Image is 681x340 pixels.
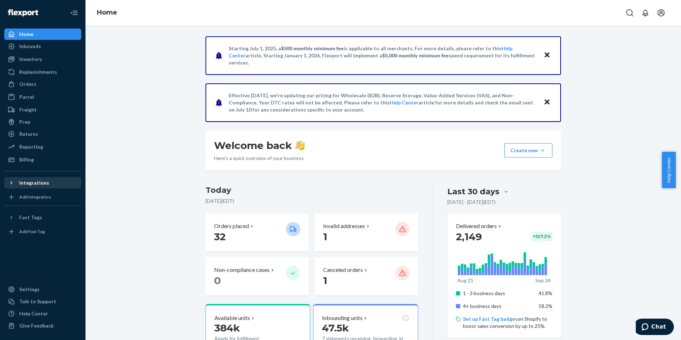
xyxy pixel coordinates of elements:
span: 58.2% [539,303,552,309]
span: 41.8% [539,290,552,296]
button: Give Feedback [4,320,81,331]
div: Orders [19,81,36,88]
a: Home [4,29,81,40]
button: Open account menu [654,6,668,20]
p: Effective [DATE], we're updating our pricing for Wholesale (B2B), Reserve Storage, Value-Added Se... [229,92,537,113]
span: 1 [323,274,327,287]
div: Help Center [19,310,48,317]
p: Orders placed [214,222,249,230]
button: Canceled orders 1 [314,257,418,295]
a: Settings [4,284,81,295]
span: $5,000 monthly minimum fee [382,52,449,58]
a: Help Center [390,99,419,105]
button: Close [542,50,552,61]
span: 32 [214,231,226,243]
div: Inbounds [19,43,41,50]
span: 47.5k [322,322,349,334]
div: Inventory [19,56,42,63]
p: Aug 25 [457,277,473,284]
div: Add Fast Tag [19,228,45,235]
div: Talk to Support [19,298,56,305]
iframe: Opens a widget where you can chat to one of our agents [636,319,674,336]
span: 384k [214,322,240,334]
p: 1 - 3 business days [463,290,533,297]
div: + 107.2 % [531,232,552,241]
p: Sep 24 [535,277,551,284]
a: Set up Fast Tag badges [463,316,518,322]
p: 4+ business days [463,303,533,310]
a: Add Integration [4,191,81,203]
div: Integrations [19,179,49,186]
h3: Today [206,185,418,196]
button: Help Center [662,152,676,188]
a: Home [97,9,117,16]
a: Add Fast Tag [4,226,81,237]
button: Close Navigation [67,6,81,20]
p: Inbounding units [322,314,363,322]
a: Returns [4,128,81,140]
div: Last 30 days [447,186,499,197]
div: Add Integration [19,194,51,200]
div: Reporting [19,143,43,150]
button: Open notifications [638,6,653,20]
span: 1 [323,231,327,243]
div: Billing [19,156,34,163]
p: on Shopify to boost sales conversion by up to 25%. [463,315,552,330]
div: Freight [19,106,37,113]
h1: Welcome back [214,139,305,152]
a: Help Center [4,308,81,319]
div: Prep [19,118,30,125]
button: Open Search Box [623,6,637,20]
a: Orders [4,78,81,90]
button: Create new [504,143,552,158]
a: Replenishments [4,66,81,78]
p: Non-compliance cases [214,266,270,274]
div: Returns [19,130,38,138]
div: Home [19,31,33,38]
span: $500 monthly minimum fee [281,45,344,51]
p: [DATE] ( EDT ) [206,197,418,205]
img: Flexport logo [8,9,38,16]
button: Talk to Support [4,296,81,307]
img: hand-wave emoji [295,140,305,150]
a: Freight [4,104,81,115]
button: Fast Tags [4,212,81,223]
a: Billing [4,154,81,165]
button: Invalid addresses 1 [314,213,418,252]
ol: breadcrumbs [91,2,123,23]
span: 0 [214,274,221,287]
div: Give Feedback [19,322,54,329]
a: Prep [4,116,81,128]
p: Invalid addresses [323,222,365,230]
a: Parcel [4,91,81,103]
a: Reporting [4,141,81,153]
a: Inventory [4,53,81,65]
p: Canceled orders [323,266,363,274]
div: Replenishments [19,68,57,76]
div: Parcel [19,93,34,101]
div: Fast Tags [19,214,42,221]
p: Starting July 1, 2025, a is applicable to all merchants. For more details, please refer to this a... [229,45,537,66]
button: Orders placed 32 [206,213,309,252]
p: Available units [214,314,250,322]
button: Integrations [4,177,81,189]
button: Close [542,97,552,108]
button: Non-compliance cases 0 [206,257,309,295]
p: Here’s a quick overview of your business [214,155,305,162]
a: Inbounds [4,41,81,52]
button: Delivered orders [456,222,503,230]
p: [DATE] - [DATE] ( EDT ) [447,199,496,206]
span: 2,149 [456,231,482,243]
div: Settings [19,286,40,293]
